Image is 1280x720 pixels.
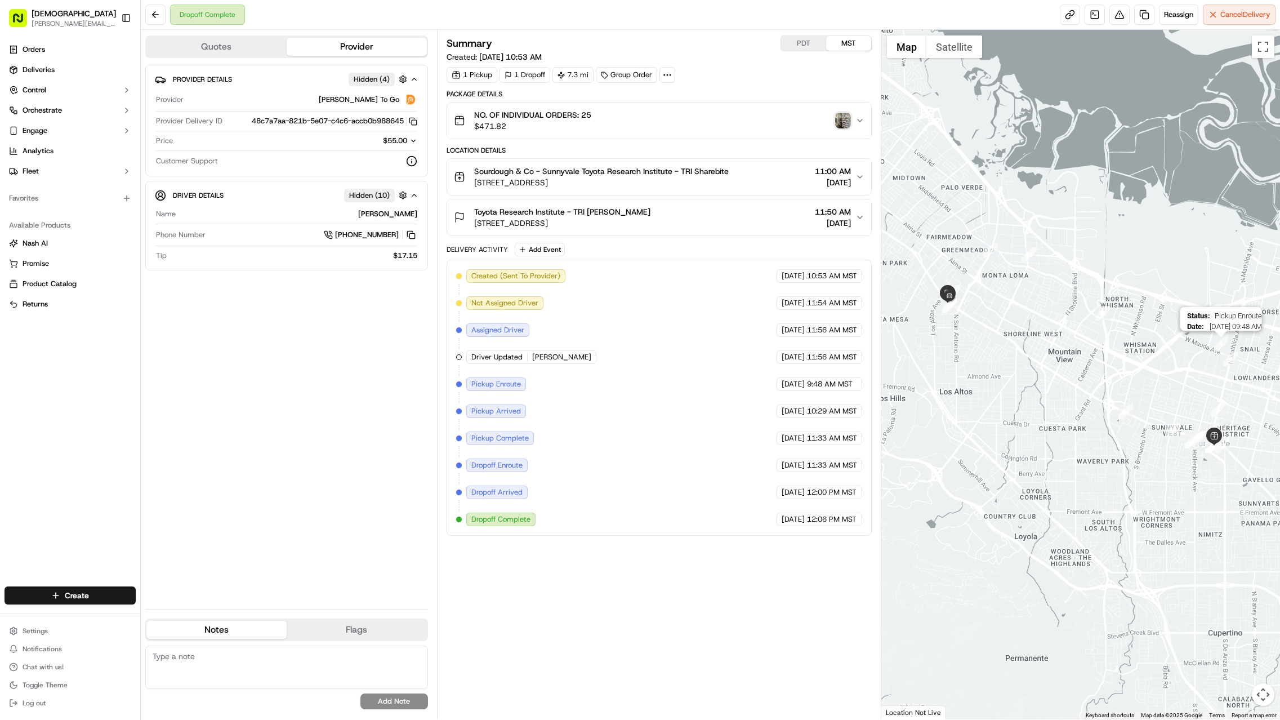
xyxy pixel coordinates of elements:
[5,275,136,293] button: Product Catalog
[65,590,89,601] span: Create
[1118,405,1133,419] div: 34
[5,142,136,160] a: Analytics
[474,177,729,188] span: [STREET_ADDRESS]
[1206,438,1221,453] div: 23
[945,285,960,300] div: 38
[474,206,650,217] span: Toyota Research Institute - TRI [PERSON_NAME]
[942,298,957,313] div: 40
[354,74,390,85] span: Hidden ( 4 )
[156,156,218,166] span: Customer Support
[447,90,872,99] div: Package Details
[471,271,560,281] span: Created (Sent To Provider)
[155,70,418,88] button: Provider DetailsHidden (4)
[79,190,136,199] a: Powered byPylon
[782,352,805,362] span: [DATE]
[287,38,427,56] button: Provider
[180,209,417,219] div: [PERSON_NAME]
[887,35,926,58] button: Show street map
[1214,337,1228,352] div: 1
[344,188,410,202] button: Hidden (10)
[515,243,565,256] button: Add Event
[23,645,62,654] span: Notifications
[1206,438,1220,453] div: 19
[782,298,805,308] span: [DATE]
[1232,712,1277,718] a: Report a map error
[23,146,53,156] span: Analytics
[807,325,857,335] span: 11:56 AM MST
[23,166,39,176] span: Fleet
[532,352,591,362] span: [PERSON_NAME]
[23,259,49,269] span: Promise
[807,460,857,470] span: 11:33 AM MST
[1205,423,1220,438] div: 4
[807,298,857,308] span: 11:54 AM MST
[324,229,417,241] a: [PHONE_NUMBER]
[9,238,131,248] a: Nash AI
[447,67,497,83] div: 1 Pickup
[1223,352,1238,366] div: 2
[1187,312,1210,320] span: Status :
[11,165,20,174] div: 📗
[29,73,203,85] input: Got a question? Start typing here...
[9,259,131,269] a: Promise
[471,460,523,470] span: Dropoff Enroute
[815,166,851,177] span: 11:00 AM
[146,621,287,639] button: Notes
[156,95,184,105] span: Provider
[815,217,851,229] span: [DATE]
[474,217,650,229] span: [STREET_ADDRESS]
[1187,322,1203,331] span: Date :
[156,209,176,219] span: Name
[474,109,591,121] span: NO. OF INDIVIDUAL ORDERS: 25
[9,299,131,309] a: Returns
[32,8,116,19] span: [DEMOGRAPHIC_DATA]
[7,159,91,179] a: 📗Knowledge Base
[884,705,921,719] a: Open this area in Google Maps (opens a new window)
[146,38,287,56] button: Quotes
[23,126,47,136] span: Engage
[191,111,205,125] button: Start new chat
[112,191,136,199] span: Pylon
[5,623,136,639] button: Settings
[349,190,390,201] span: Hidden ( 10 )
[5,677,136,693] button: Toggle Theme
[807,352,857,362] span: 11:56 AM MST
[287,621,427,639] button: Flags
[1141,712,1202,718] span: Map data ©2025 Google
[106,163,181,175] span: API Documentation
[471,406,521,416] span: Pickup Arrived
[1215,438,1229,453] div: 28
[471,487,523,497] span: Dropoff Arrived
[1192,431,1206,446] div: 29
[23,279,77,289] span: Product Catalog
[5,659,136,675] button: Chat with us!
[782,433,805,443] span: [DATE]
[474,121,591,132] span: $471.82
[383,136,407,145] span: $55.00
[335,230,399,240] span: [PHONE_NUMBER]
[5,5,117,32] button: [DEMOGRAPHIC_DATA][PERSON_NAME][EMAIL_ADDRESS][DOMAIN_NAME]
[884,705,921,719] img: Google
[5,81,136,99] button: Control
[1022,247,1036,262] div: 36
[782,325,805,335] span: [DATE]
[781,36,826,51] button: PDT
[5,101,136,119] button: Orchestrate
[1209,712,1225,718] a: Terms (opens in new tab)
[5,234,136,252] button: Nash AI
[5,695,136,711] button: Log out
[9,279,131,289] a: Product Catalog
[447,159,871,195] button: Sourdough & Co - Sunnyvale Toyota Research Institute - TRI Sharebite[STREET_ADDRESS]11:00 AM[DATE]
[835,113,851,128] img: photo_proof_of_delivery image
[23,626,48,635] span: Settings
[5,41,136,59] a: Orders
[171,251,417,261] div: $17.15
[38,119,142,128] div: We're available if you need us!
[1159,5,1198,25] button: Reassign
[471,514,530,525] span: Dropoff Complete
[318,136,417,146] button: $55.00
[983,243,998,257] div: 37
[826,36,871,51] button: MST
[1164,10,1193,20] span: Reassign
[782,514,805,525] span: [DATE]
